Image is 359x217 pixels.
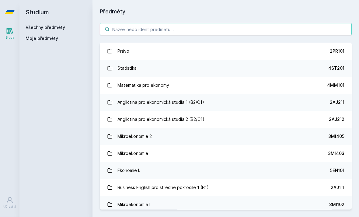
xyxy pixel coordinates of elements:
div: Mikroekonomie I [117,198,150,211]
a: Matematika pro ekonomy 4MM101 [100,77,352,94]
div: 3MI102 [329,201,344,208]
div: Právo [117,45,129,57]
div: 4MM101 [327,82,344,88]
div: Uživatel [3,205,16,209]
span: Moje předměty [26,35,58,41]
div: Mikroekonomie [117,147,148,159]
a: Business English pro středně pokročilé 1 (B1) 2AJ111 [100,179,352,196]
a: Angličtina pro ekonomická studia 1 (B2/C1) 2AJ211 [100,94,352,111]
h1: Předměty [100,7,352,16]
div: 3MI403 [328,150,344,156]
a: Mikroekonomie I 3MI102 [100,196,352,213]
div: Statistika [117,62,137,74]
input: Název nebo ident předmětu… [100,23,352,35]
a: Ekonomie I. 5EN101 [100,162,352,179]
div: 3MI405 [328,133,344,139]
div: Angličtina pro ekonomická studia 2 (B2/C1) [117,113,204,125]
div: Angličtina pro ekonomická studia 1 (B2/C1) [117,96,204,108]
div: Matematika pro ekonomy [117,79,169,91]
a: Study [1,24,18,43]
a: Všechny předměty [26,25,65,30]
a: Angličtina pro ekonomická studia 2 (B2/C1) 2AJ212 [100,111,352,128]
div: Business English pro středně pokročilé 1 (B1) [117,181,209,194]
div: 2AJ211 [330,99,344,105]
a: Mikroekonomie 3MI403 [100,145,352,162]
a: Statistika 4ST201 [100,60,352,77]
div: 4ST201 [328,65,344,71]
div: 2AJ212 [329,116,344,122]
div: 2PR101 [330,48,344,54]
a: Mikroekonomie 2 3MI405 [100,128,352,145]
div: Ekonomie I. [117,164,140,177]
a: Právo 2PR101 [100,43,352,60]
div: 5EN101 [330,167,344,173]
div: Mikroekonomie 2 [117,130,152,142]
div: 2AJ111 [331,184,344,191]
a: Uživatel [1,194,18,212]
div: Study [5,35,14,40]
